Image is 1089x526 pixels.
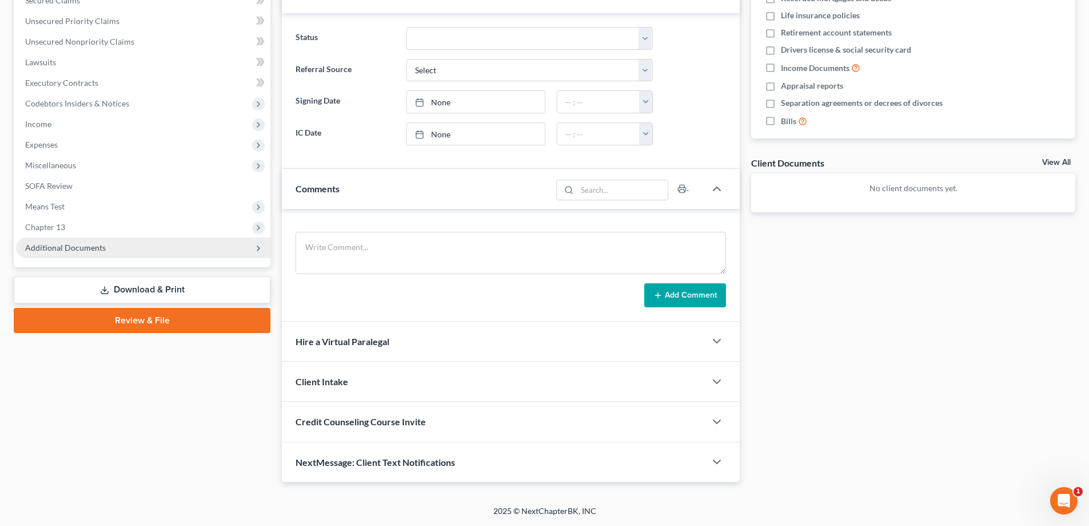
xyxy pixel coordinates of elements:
span: Bills [781,116,796,127]
span: Income Documents [781,62,849,74]
span: Additional Documents [25,243,106,252]
span: NextMessage: Client Text Notifications [296,457,455,468]
a: Download & Print [14,276,270,303]
a: Review & File [14,308,270,333]
span: Separation agreements or decrees of divorces [781,97,943,109]
a: SOFA Review [16,176,270,196]
a: Unsecured Nonpriority Claims [16,31,270,52]
a: None [407,91,545,113]
a: None [407,123,545,145]
div: 2025 © NextChapterBK, INC [219,505,871,526]
span: Expenses [25,140,58,149]
span: Codebtors Insiders & Notices [25,98,129,108]
div: Client Documents [751,157,824,169]
iframe: Intercom live chat [1050,487,1078,515]
span: Chapter 13 [25,222,65,232]
span: Comments [296,183,340,194]
span: Drivers license & social security card [781,44,911,56]
a: Lawsuits [16,52,270,73]
span: Executory Contracts [25,78,98,88]
label: Signing Date [290,90,400,113]
span: Unsecured Nonpriority Claims [25,37,134,46]
span: Client Intake [296,376,348,387]
label: Referral Source [290,59,400,82]
span: Unsecured Priority Claims [25,16,119,26]
button: Add Comment [644,283,726,307]
span: Appraisal reports [781,80,843,92]
label: Status [290,27,400,50]
a: View All [1042,159,1071,167]
input: Search... [577,180,668,200]
input: -- : -- [557,123,640,145]
span: Credit Counseling Course Invite [296,416,426,427]
span: Life insurance policies [781,10,860,21]
span: Lawsuits [25,57,56,67]
span: Means Test [25,201,65,211]
input: -- : -- [557,91,640,113]
label: IC Date [290,122,400,145]
a: Executory Contracts [16,73,270,93]
a: Unsecured Priority Claims [16,11,270,31]
span: Income [25,119,51,129]
span: 1 [1074,487,1083,496]
span: Miscellaneous [25,160,76,170]
span: SOFA Review [25,181,73,191]
span: Retirement account statements [781,27,892,38]
p: No client documents yet. [760,183,1066,194]
span: Hire a Virtual Paralegal [296,336,389,347]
